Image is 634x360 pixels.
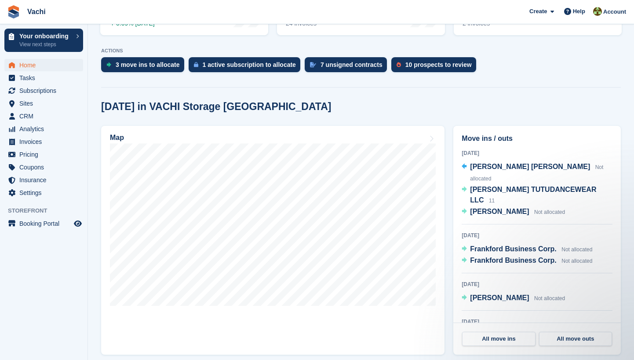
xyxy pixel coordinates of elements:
[4,59,83,71] a: menu
[462,318,612,326] div: [DATE]
[19,84,72,97] span: Subscriptions
[462,332,535,346] a: All move ins
[101,48,621,54] p: ACTIONS
[4,97,83,110] a: menu
[19,72,72,84] span: Tasks
[4,110,83,122] a: menu
[573,7,585,16] span: Help
[4,123,83,135] a: menu
[462,231,612,239] div: [DATE]
[462,280,612,288] div: [DATE]
[462,206,565,218] a: [PERSON_NAME] Not allocated
[4,187,83,199] a: menu
[73,218,83,229] a: Preview store
[470,164,603,182] span: Not allocated
[4,148,83,161] a: menu
[189,57,305,77] a: 1 active subscription to allocate
[397,62,401,67] img: prospect-51fa495bee0391a8d652442698ab0144808aea92771e9ea1ae160a38d050c398.svg
[19,59,72,71] span: Home
[391,57,481,77] a: 10 prospects to review
[194,62,198,67] img: active_subscription_to_allocate_icon-d502201f5373d7db506a760aba3b589e785aa758c864c3986d89f69b8ff3...
[101,57,189,77] a: 3 move ins to allocate
[534,295,565,301] span: Not allocated
[7,5,20,18] img: stora-icon-8386f47178a22dfd0bd8f6a31ec36ba5ce8667c1dd55bd0f319d3a0aa187defe.svg
[462,149,612,157] div: [DATE]
[561,258,592,264] span: Not allocated
[4,136,83,148] a: menu
[19,33,72,39] p: Your onboarding
[593,7,602,16] img: Anete Gre
[101,101,331,113] h2: [DATE] in VACHI Storage [GEOGRAPHIC_DATA]
[470,294,529,301] span: [PERSON_NAME]
[489,198,495,204] span: 11
[19,217,72,230] span: Booking Portal
[305,57,391,77] a: 7 unsigned contracts
[19,174,72,186] span: Insurance
[19,136,72,148] span: Invoices
[19,161,72,173] span: Coupons
[470,257,556,264] span: Frankford Business Corp.
[529,7,547,16] span: Create
[534,209,565,215] span: Not allocated
[462,244,592,255] a: Frankford Business Corp. Not allocated
[539,332,612,346] a: All move outs
[603,7,626,16] span: Account
[462,293,565,304] a: [PERSON_NAME] Not allocated
[19,97,72,110] span: Sites
[470,208,529,215] span: [PERSON_NAME]
[19,40,72,48] p: View next steps
[101,126,445,355] a: Map
[4,72,83,84] a: menu
[4,161,83,173] a: menu
[462,162,612,184] a: [PERSON_NAME] [PERSON_NAME] Not allocated
[4,217,83,230] a: menu
[4,29,83,52] a: Your onboarding View next steps
[4,174,83,186] a: menu
[462,133,612,144] h2: Move ins / outs
[19,123,72,135] span: Analytics
[310,62,316,67] img: contract_signature_icon-13c848040528278c33f63329250d36e43548de30e8caae1d1a13099fd9432cc5.svg
[19,187,72,199] span: Settings
[110,134,124,142] h2: Map
[462,255,592,267] a: Frankford Business Corp. Not allocated
[8,206,87,215] span: Storefront
[470,245,556,253] span: Frankford Business Corp.
[106,62,111,67] img: move_ins_to_allocate_icon-fdf77a2bb77ea45bf5b3d319d69a93e2d87916cf1d5bf7949dd705db3b84f3ca.svg
[561,246,592,253] span: Not allocated
[116,61,180,68] div: 3 move ins to allocate
[4,84,83,97] a: menu
[203,61,296,68] div: 1 active subscription to allocate
[19,148,72,161] span: Pricing
[321,61,383,68] div: 7 unsigned contracts
[24,4,49,19] a: Vachi
[19,110,72,122] span: CRM
[470,186,596,204] span: [PERSON_NAME] TUTUDANCEWEAR LLC
[470,163,590,170] span: [PERSON_NAME] [PERSON_NAME]
[405,61,472,68] div: 10 prospects to review
[462,184,612,206] a: [PERSON_NAME] TUTUDANCEWEAR LLC 11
